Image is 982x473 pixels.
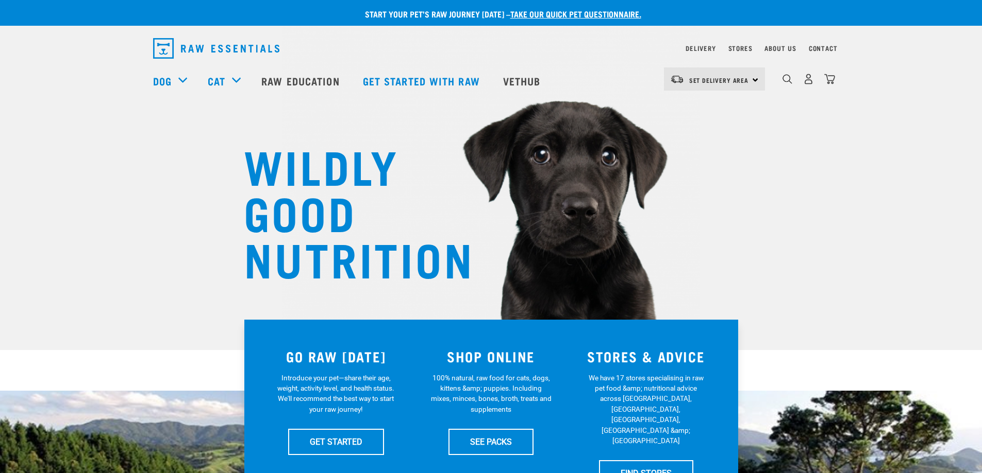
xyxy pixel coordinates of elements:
[493,60,554,101] a: Vethub
[809,46,838,50] a: Contact
[208,73,225,89] a: Cat
[686,46,715,50] a: Delivery
[764,46,796,50] a: About Us
[353,60,493,101] a: Get started with Raw
[153,73,172,89] a: Dog
[265,348,408,364] h3: GO RAW [DATE]
[670,75,684,84] img: van-moving.png
[288,429,384,454] a: GET STARTED
[510,11,641,16] a: take our quick pet questionnaire.
[145,34,838,63] nav: dropdown navigation
[803,74,814,84] img: user.png
[448,429,534,454] a: SEE PACKS
[689,78,749,82] span: Set Delivery Area
[586,373,707,446] p: We have 17 stores specialising in raw pet food &amp; nutritional advice across [GEOGRAPHIC_DATA],...
[420,348,562,364] h3: SHOP ONLINE
[430,373,552,415] p: 100% natural, raw food for cats, dogs, kittens &amp; puppies. Including mixes, minces, bones, bro...
[153,38,279,59] img: Raw Essentials Logo
[251,60,352,101] a: Raw Education
[783,74,792,84] img: home-icon-1@2x.png
[728,46,753,50] a: Stores
[244,142,450,281] h1: WILDLY GOOD NUTRITION
[824,74,835,84] img: home-icon@2x.png
[575,348,718,364] h3: STORES & ADVICE
[275,373,396,415] p: Introduce your pet—share their age, weight, activity level, and health status. We'll recommend th...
